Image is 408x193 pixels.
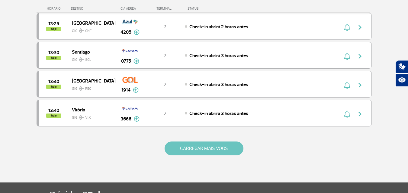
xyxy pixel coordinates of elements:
span: SCL [85,57,91,63]
div: DESTINO [71,7,115,11]
span: 2025-09-28 13:30:00 [48,51,59,55]
img: destiny_airplane.svg [79,86,84,91]
img: sino-painel-voo.svg [344,24,350,31]
span: Check-in abrirá 3 horas antes [189,111,248,117]
img: seta-direita-painel-voo.svg [356,24,364,31]
span: 2 [164,24,166,30]
span: hoje [46,27,61,31]
img: destiny_airplane.svg [79,115,84,120]
button: Abrir tradutor de língua de sinais. [395,60,408,73]
span: GIG [72,54,111,63]
img: sino-painel-voo.svg [344,82,350,89]
img: seta-direita-painel-voo.svg [356,82,364,89]
span: 3666 [120,115,131,123]
div: CIA AÉREA [115,7,145,11]
span: [GEOGRAPHIC_DATA] [72,19,111,27]
img: mais-info-painel-voo.svg [133,58,139,64]
img: destiny_airplane.svg [79,28,84,33]
span: 2025-09-28 13:40:00 [48,108,59,113]
span: Check-in abrirá 3 horas antes [189,82,248,88]
span: Vitória [72,106,111,114]
button: Abrir recursos assistivos. [395,73,408,87]
img: sino-painel-voo.svg [344,53,350,60]
span: Check-in abrirá 3 horas antes [189,53,248,59]
span: 1914 [121,86,130,94]
div: HORÁRIO [38,7,71,11]
img: seta-direita-painel-voo.svg [356,111,364,118]
span: 2025-09-28 13:25:00 [48,22,59,26]
span: 0775 [121,58,131,65]
span: hoje [46,114,61,118]
span: 4205 [120,29,131,36]
span: REC [85,86,91,92]
span: Santiago [72,48,111,56]
img: mais-info-painel-voo.svg [134,116,140,122]
div: TERMINAL [145,7,185,11]
img: destiny_airplane.svg [79,57,84,62]
button: CARREGAR MAIS VOOS [165,142,243,155]
span: VIX [85,115,91,120]
span: GIG [72,83,111,92]
div: Plugin de acessibilidade da Hand Talk. [395,60,408,87]
span: Check-in abrirá 2 horas antes [189,24,248,30]
img: seta-direita-painel-voo.svg [356,53,364,60]
img: sino-painel-voo.svg [344,111,350,118]
span: GIG [72,112,111,120]
span: hoje [46,56,61,60]
img: mais-info-painel-voo.svg [133,87,139,93]
span: [GEOGRAPHIC_DATA] [72,77,111,85]
span: 2 [164,53,166,59]
img: mais-info-painel-voo.svg [134,30,140,35]
div: STATUS [185,7,234,11]
span: hoje [46,85,61,89]
span: CNF [85,28,92,34]
span: 2 [164,111,166,117]
span: 2025-09-28 13:40:00 [48,79,59,84]
span: 2 [164,82,166,88]
span: GIG [72,25,111,34]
